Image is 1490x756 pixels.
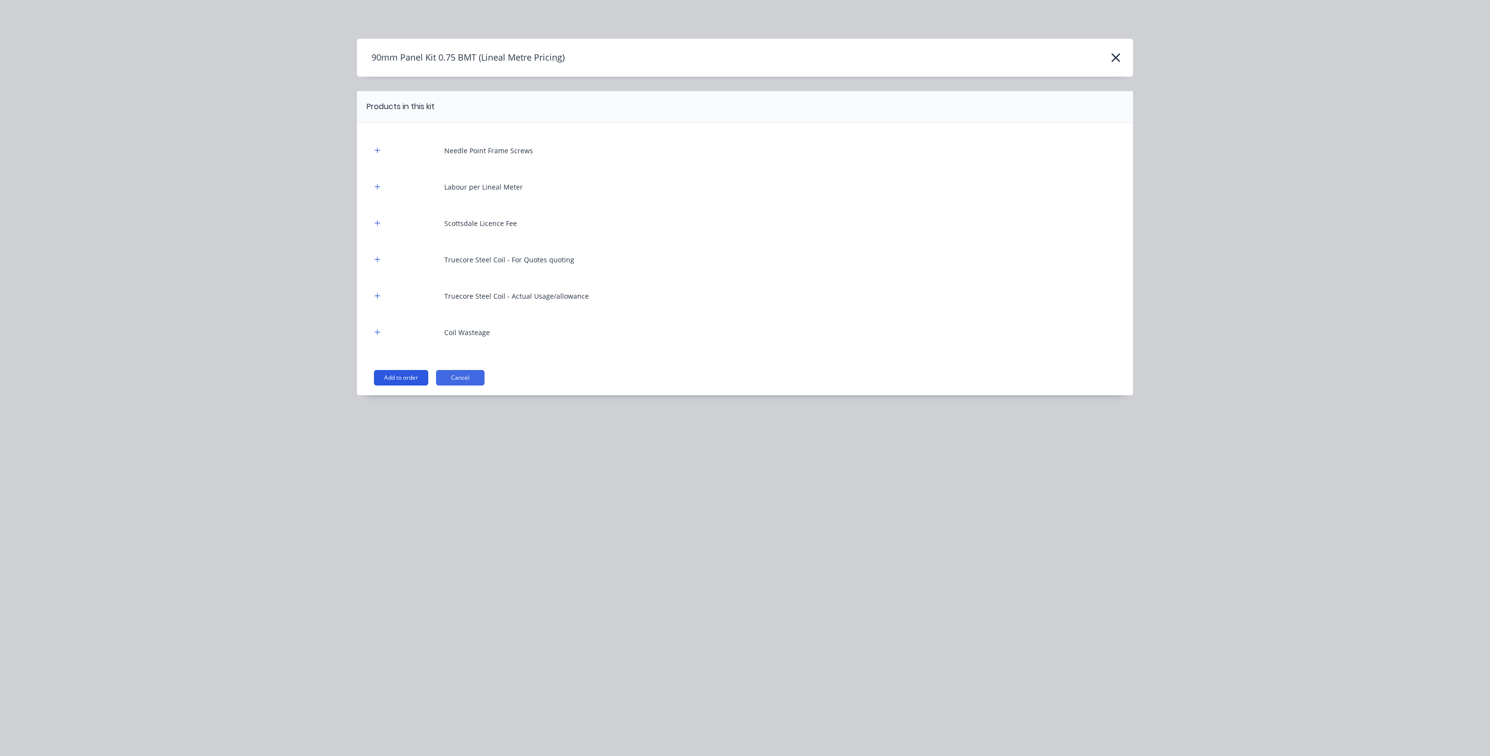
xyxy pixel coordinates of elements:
h4: 90mm Panel Kit 0.75 BMT (Lineal Metre Pricing) [357,48,565,67]
button: Cancel [436,370,485,386]
div: Products in this kit [367,101,435,113]
div: Needle Point Frame Screws [444,145,533,156]
div: Truecore Steel Coil - For Quotes quoting [444,255,574,265]
div: Scottsdale Licence Fee [444,218,517,228]
div: Truecore Steel Coil - Actual Usage/allowance [444,291,589,301]
div: Coil Wasteage [444,327,490,338]
button: Add to order [374,370,428,386]
div: Labour per Lineal Meter [444,182,523,192]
